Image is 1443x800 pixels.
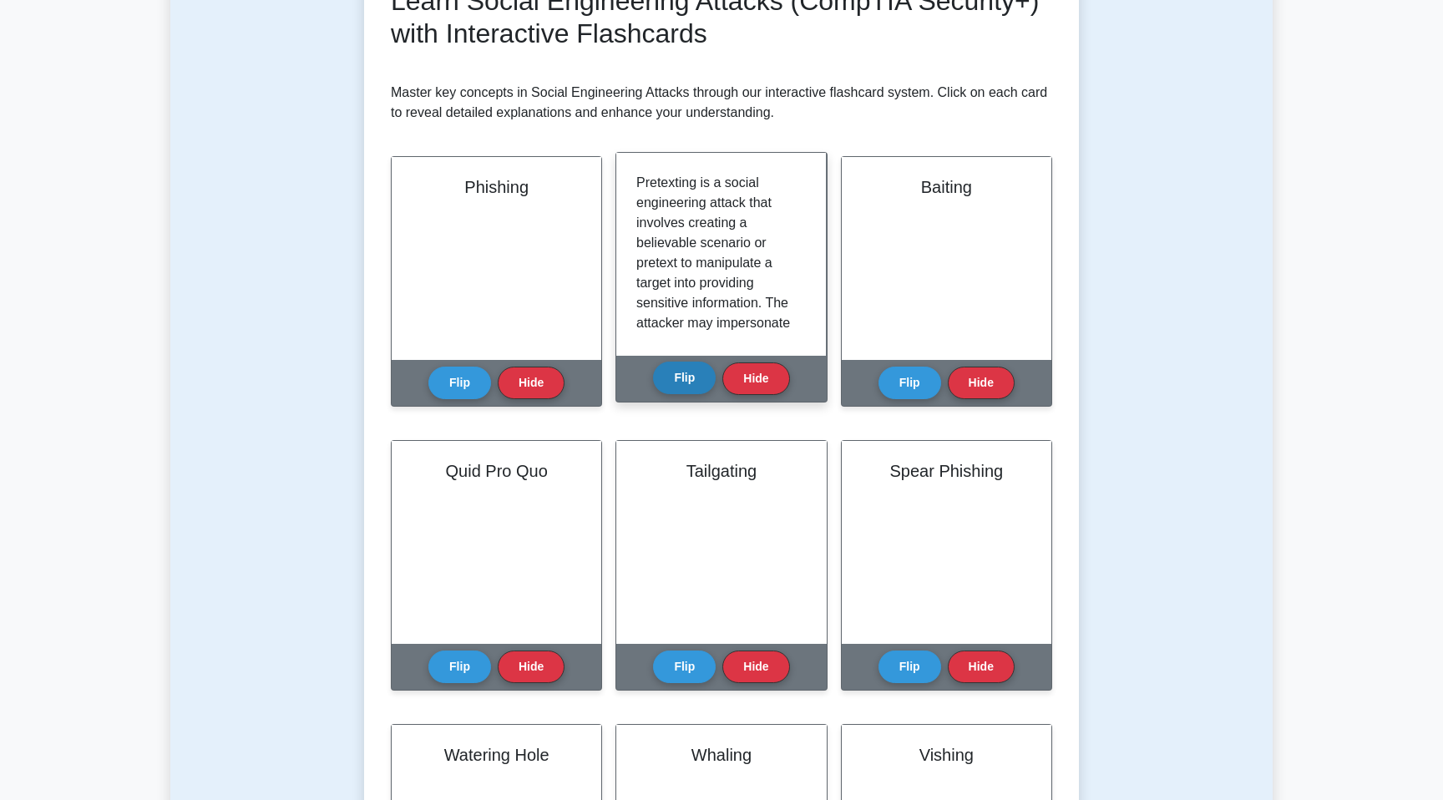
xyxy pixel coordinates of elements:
[948,651,1015,683] button: Hide
[878,367,941,399] button: Flip
[862,177,1031,197] h2: Baiting
[722,651,789,683] button: Hide
[412,461,581,481] h2: Quid Pro Quo
[636,173,799,774] p: Pretexting is a social engineering attack that involves creating a believable scenario or pretext...
[862,461,1031,481] h2: Spear Phishing
[498,651,565,683] button: Hide
[498,367,565,399] button: Hide
[412,177,581,197] h2: Phishing
[412,745,581,765] h2: Watering Hole
[878,651,941,683] button: Flip
[636,461,806,481] h2: Tailgating
[391,83,1052,123] p: Master key concepts in Social Engineering Attacks through our interactive flashcard system. Click...
[862,745,1031,765] h2: Vishing
[636,745,806,765] h2: Whaling
[428,367,491,399] button: Flip
[653,362,716,394] button: Flip
[948,367,1015,399] button: Hide
[653,651,716,683] button: Flip
[722,362,789,395] button: Hide
[428,651,491,683] button: Flip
